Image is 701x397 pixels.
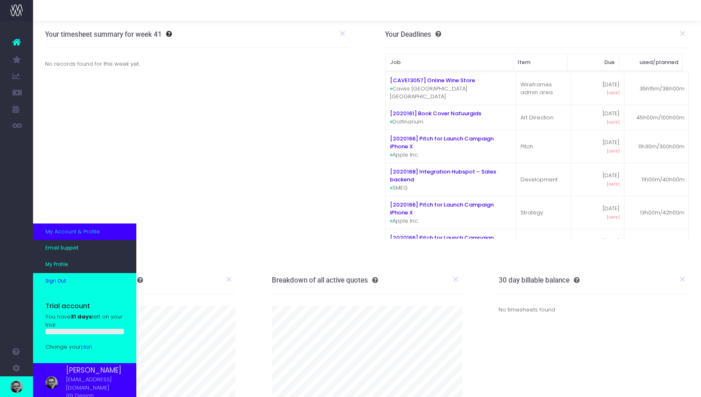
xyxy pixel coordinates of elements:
[385,130,516,163] td: Apple Inc.
[639,85,684,93] span: 35h15m/38h00m
[45,245,78,252] span: Email Support
[571,196,624,229] td: [DATE]
[516,229,571,262] td: Concept
[513,54,567,71] th: Item: activate to sort column ascending
[607,181,620,187] span: [DATE]
[637,114,684,122] span: 45h00m/100h00m
[516,72,571,105] td: Wireframes admin area
[45,337,124,351] div: Change your .
[516,196,571,229] td: Strategy
[45,30,162,38] h3: Your timesheet summary for week 41
[571,163,624,196] td: [DATE]
[272,276,378,284] h3: Breakdown of all active quotes
[640,209,684,217] span: 13h00m/42h00m
[45,261,68,269] span: My Profile
[516,105,571,130] td: Art Direction
[45,376,58,389] img: images/default_profile_image.png
[571,130,624,163] td: [DATE]
[607,148,620,154] span: [DATE]
[567,54,619,71] th: Due: activate to sort column ascending
[607,214,620,220] span: [DATE]
[66,376,124,392] span: [EMAIL_ADDRESS][DOMAIN_NAME]
[390,201,494,217] a: [2020166] Pitch for Launch Campaign iPhone X
[571,105,624,130] td: [DATE]
[642,176,684,184] span: 11h00m/40h00m
[385,196,516,229] td: Apple Inc.
[33,273,136,290] a: Sign Out
[607,90,620,96] span: [DATE]
[516,130,571,163] td: Pitch
[385,30,441,38] h3: Your Deadlines
[390,76,475,84] a: [CAVE13057] Online Wine Store
[33,257,136,273] a: My Profile
[385,163,516,196] td: SMEG
[10,380,23,393] img: images/default_profile_image.png
[385,229,516,262] td: Apple Inc.
[390,234,494,250] a: [2020166] Pitch for Launch Campaign iPhone X
[499,294,689,326] div: No timesheets found
[619,54,682,71] th: used/planned: activate to sort column ascending
[39,60,355,68] div: No records found for this week yet.
[571,72,624,105] td: [DATE]
[385,105,516,130] td: Dolfinarium
[638,143,684,151] span: 11h30m/300h00m
[66,365,124,376] span: [PERSON_NAME]
[390,109,481,117] a: [2020161] Book Cover Natuurgids
[516,163,571,196] td: Development
[390,135,494,151] a: [2020166] Pitch for Launch Campaign iPhone X
[71,313,92,321] strong: 31 days
[81,344,92,350] a: plan
[45,302,124,310] h5: Trial account
[499,276,580,284] h3: 30 day billable balance
[33,240,136,257] a: Email Support
[390,168,496,184] a: [2020168] Integration Hubspot – Sales backend
[607,119,620,125] span: [DATE]
[45,228,100,236] span: My Account & Profile
[571,229,624,262] td: [DATE]
[45,313,124,329] div: You have left on your trial
[45,278,66,285] span: Sign Out
[385,72,516,105] td: Caves [GEOGRAPHIC_DATA] [GEOGRAPHIC_DATA]
[385,54,513,71] th: Job: activate to sort column ascending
